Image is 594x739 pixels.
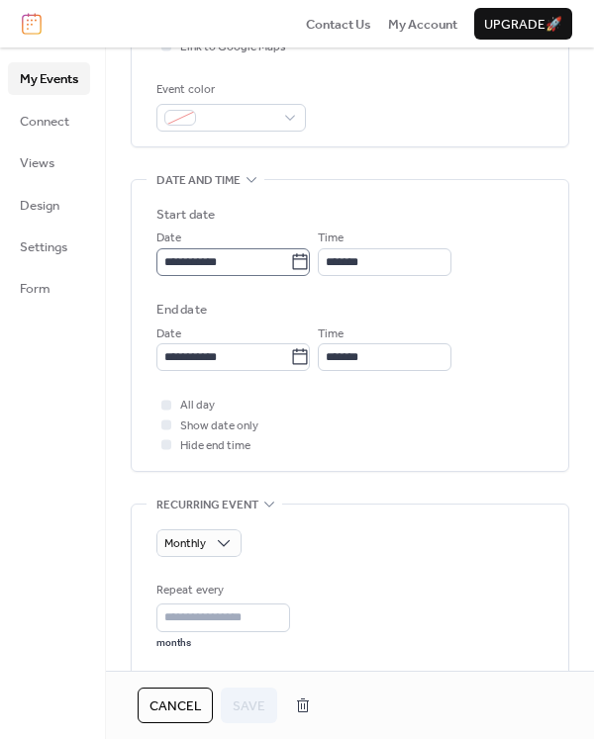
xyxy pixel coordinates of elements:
div: End date [156,300,207,320]
span: My Events [20,69,78,89]
a: Contact Us [306,14,371,34]
a: My Account [388,14,457,34]
span: Time [318,324,344,344]
span: All day [180,396,215,416]
a: Design [8,189,90,221]
span: Link to Google Maps [180,38,286,57]
button: Upgrade🚀 [474,8,572,40]
span: Recurring event [156,495,258,514]
span: Upgrade 🚀 [484,15,562,35]
span: Settings [20,237,67,257]
div: months [156,636,290,650]
div: Repeat every [156,581,286,600]
img: logo [22,13,42,35]
span: Date [156,229,181,248]
a: My Events [8,62,90,94]
a: Form [8,272,90,304]
span: Monthly [164,532,206,555]
span: Hide end time [180,436,250,456]
button: Cancel [138,688,213,723]
div: Start date [156,205,215,225]
span: Show date only [180,416,258,436]
span: Contact Us [306,15,371,35]
div: Event color [156,80,302,100]
a: Views [8,146,90,178]
span: Cancel [149,696,201,716]
span: Date [156,324,181,344]
a: Connect [8,105,90,137]
span: Time [318,229,344,248]
span: Date and time [156,171,241,191]
a: Settings [8,231,90,262]
span: Connect [20,112,69,132]
span: Views [20,153,54,173]
span: My Account [388,15,457,35]
span: Design [20,196,59,216]
span: Form [20,279,50,299]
